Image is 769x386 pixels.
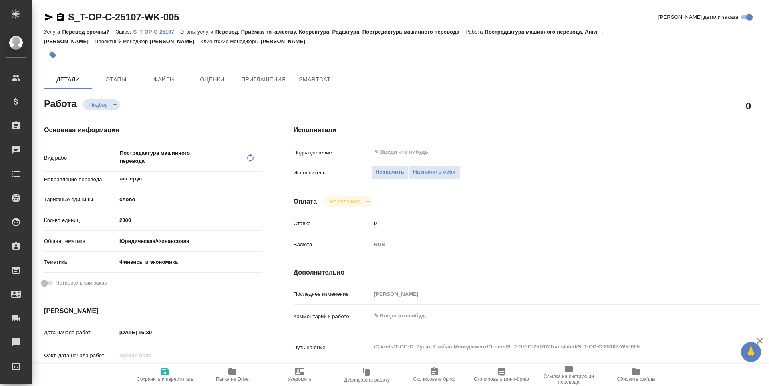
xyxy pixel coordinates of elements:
[371,288,721,300] input: Пустое поле
[44,196,117,204] p: Тарифные единицы
[56,12,65,22] button: Скопировать ссылку
[327,198,363,205] button: Не оплачена
[95,38,150,44] p: Проектный менеджер
[535,364,602,386] button: Ссылка на инструкции перевода
[44,216,117,224] p: Кол-во единиц
[374,147,692,157] input: ✎ Введи что-нибудь
[117,350,187,361] input: Пустое поле
[44,46,62,64] button: Добавить тэг
[371,218,721,229] input: ✎ Введи что-нибудь
[746,99,751,113] h2: 0
[266,364,333,386] button: Уведомить
[215,29,465,35] p: Перевод, Приёмка по качеству, Корректура, Редактура, Постредактура машинного перевода
[261,38,311,44] p: [PERSON_NAME]
[145,75,183,85] span: Файлы
[294,220,371,228] p: Ставка
[294,149,371,157] p: Подразделение
[371,340,721,354] textarea: /Clients/Т-ОП-С_Русал Глобал Менеджмент/Orders/S_T-OP-C-25107/Translated/S_T-OP-C-25107-WK-005
[296,75,334,85] span: SmartCat
[371,165,409,179] button: Назначить
[62,29,116,35] p: Перевод срочный
[200,38,261,44] p: Клиентские менеджеры
[44,258,117,266] p: Тематика
[49,75,87,85] span: Детали
[117,255,262,269] div: Финансы и экономика
[150,38,200,44] p: [PERSON_NAME]
[87,101,110,108] button: Подбор
[744,344,758,360] span: 🙏
[44,352,117,360] p: Факт. дата начала работ
[294,344,371,352] p: Путь на drive
[376,168,404,177] span: Назначить
[241,75,286,85] span: Приглашения
[294,197,317,206] h4: Оплата
[133,28,180,35] a: S_T-OP-C-25107
[117,234,262,248] div: Юридическая/Финансовая
[44,125,262,135] h4: Основная информация
[344,377,390,383] span: Дублировать работу
[44,329,117,337] p: Дата начала работ
[294,268,760,277] h4: Дополнительно
[409,165,460,179] button: Назначить себя
[97,75,135,85] span: Этапы
[294,290,371,298] p: Последнее изменение
[717,151,719,153] button: Open
[44,176,117,184] p: Направление перевода
[117,327,187,338] input: ✎ Введи что-нибудь
[540,374,598,385] span: Ссылка на инструкции перевода
[294,313,371,321] p: Комментарий к работе
[56,279,107,287] span: Нотариальный заказ
[117,193,262,206] div: слово
[257,178,259,180] button: Open
[617,376,656,382] span: Обновить файлы
[371,238,721,251] div: RUB
[216,376,249,382] span: Папка на Drive
[133,29,180,35] p: S_T-OP-C-25107
[294,169,371,177] p: Исполнитель
[288,376,312,382] span: Уведомить
[413,376,455,382] span: Скопировать бриф
[741,342,761,362] button: 🙏
[83,99,120,110] div: Подбор
[465,29,485,35] p: Работа
[323,196,372,207] div: Подбор
[44,12,54,22] button: Скопировать ссылку для ЯМессенджера
[294,240,371,249] p: Валюта
[116,29,133,35] p: Заказ:
[474,376,529,382] span: Скопировать мини-бриф
[44,29,62,35] p: Услуга
[333,364,401,386] button: Дублировать работу
[468,364,535,386] button: Скопировать мини-бриф
[131,364,199,386] button: Сохранить и пересчитать
[137,376,193,382] span: Сохранить и пересчитать
[199,364,266,386] button: Папка на Drive
[180,29,215,35] p: Этапы услуги
[44,306,262,316] h4: [PERSON_NAME]
[44,237,117,245] p: Общая тематика
[658,13,738,21] span: [PERSON_NAME] детали заказа
[44,154,117,162] p: Вид работ
[68,12,179,22] a: S_T-OP-C-25107-WK-005
[44,96,77,110] h2: Работа
[401,364,468,386] button: Скопировать бриф
[602,364,670,386] button: Обновить файлы
[413,168,455,177] span: Назначить себя
[193,75,232,85] span: Оценки
[117,214,262,226] input: ✎ Введи что-нибудь
[294,125,760,135] h4: Исполнители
